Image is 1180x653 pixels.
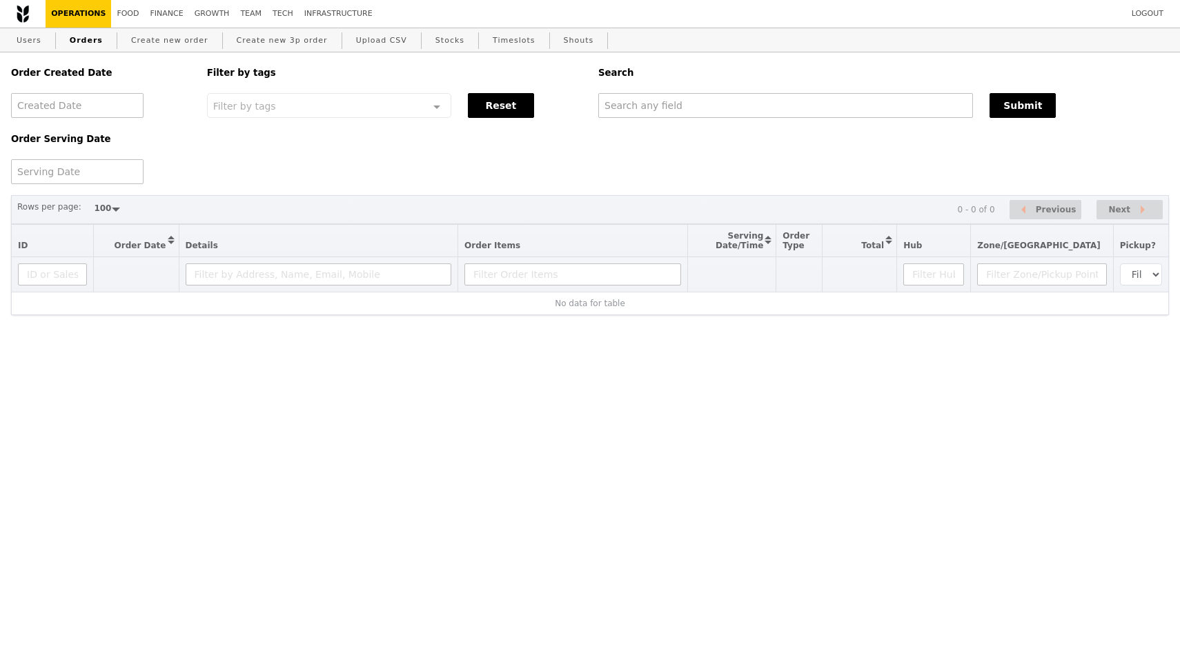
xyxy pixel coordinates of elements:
[430,28,470,53] a: Stocks
[903,241,922,250] span: Hub
[598,68,1169,78] h5: Search
[598,93,973,118] input: Search any field
[903,263,964,285] input: Filter Hub
[18,241,28,250] span: ID
[1036,201,1076,218] span: Previous
[64,28,108,53] a: Orders
[11,159,144,184] input: Serving Date
[11,28,47,53] a: Users
[977,241,1101,250] span: Zone/[GEOGRAPHIC_DATA]
[783,231,809,250] span: Order Type
[990,93,1056,118] button: Submit
[11,68,190,78] h5: Order Created Date
[468,93,534,118] button: Reset
[1120,241,1156,250] span: Pickup?
[558,28,600,53] a: Shouts
[17,5,29,23] img: Grain logo
[351,28,413,53] a: Upload CSV
[231,28,333,53] a: Create new 3p order
[213,99,276,112] span: Filter by tags
[487,28,540,53] a: Timeslots
[977,263,1107,285] input: Filter Zone/Pickup Point
[18,299,1162,308] div: No data for table
[1097,200,1163,220] button: Next
[126,28,214,53] a: Create new order
[464,263,681,285] input: Filter Order Items
[464,241,520,250] span: Order Items
[1108,201,1130,218] span: Next
[18,263,87,285] input: ID or Salesperson name
[11,134,190,144] h5: Order Serving Date
[186,263,452,285] input: Filter by Address, Name, Email, Mobile
[957,205,994,214] div: 0 - 0 of 0
[186,241,218,250] span: Details
[1010,200,1081,220] button: Previous
[11,93,144,118] input: Created Date
[207,68,582,78] h5: Filter by tags
[17,200,81,214] label: Rows per page:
